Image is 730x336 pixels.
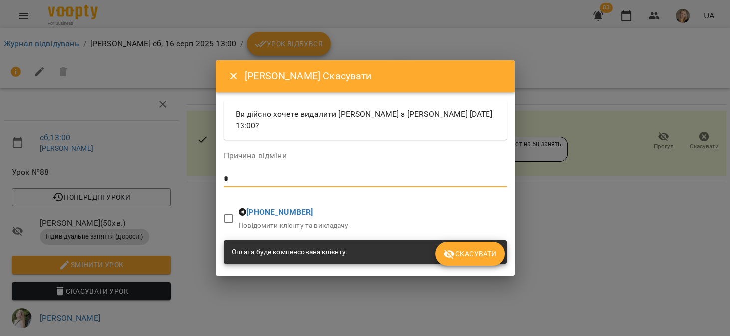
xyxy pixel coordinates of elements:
button: Close [222,64,245,88]
button: Скасувати [435,242,504,266]
div: Ви дійсно хочете видалити [PERSON_NAME] з [PERSON_NAME] [DATE] 13:00? [224,100,507,140]
h6: [PERSON_NAME] Скасувати [245,68,502,84]
span: Скасувати [443,248,496,260]
label: Причина відміни [224,152,507,160]
div: Оплата буде компенсована клієнту. [232,243,348,261]
a: [PHONE_NUMBER] [246,207,313,217]
p: Повідомити клієнту та викладачу [239,221,348,231]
